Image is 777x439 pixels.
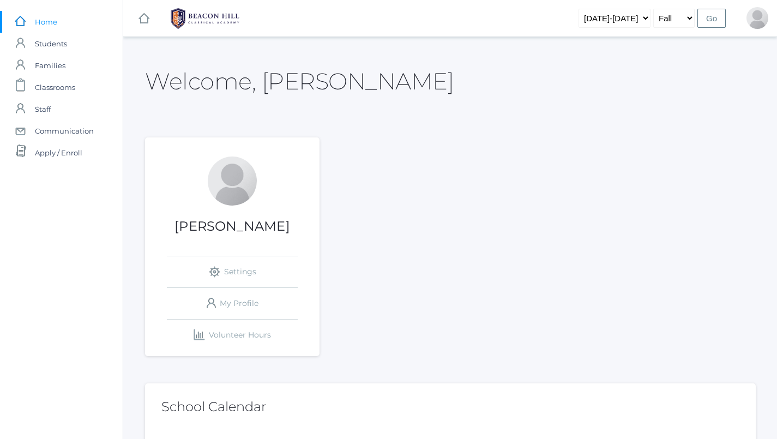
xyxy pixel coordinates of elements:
a: Volunteer Hours [167,320,298,351]
span: Communication [35,120,94,142]
h2: Welcome, [PERSON_NAME] [145,69,454,94]
span: Staff [35,98,51,120]
span: Home [35,11,57,33]
a: Settings [167,256,298,287]
h2: School Calendar [161,400,739,414]
span: Apply / Enroll [35,142,82,164]
a: My Profile [167,288,298,319]
img: 1_BHCALogos-05.png [164,5,246,32]
span: Families [35,55,65,76]
div: Lydia Chaffin [208,157,257,206]
div: Lydia Chaffin [746,7,768,29]
input: Go [697,9,726,28]
span: Classrooms [35,76,75,98]
span: Students [35,33,67,55]
h1: [PERSON_NAME] [145,219,320,233]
